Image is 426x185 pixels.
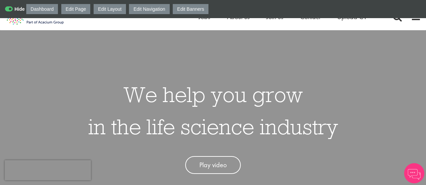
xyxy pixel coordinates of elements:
[404,163,424,183] img: Chatbot
[88,78,338,143] h1: We help you grow in the life science industry
[173,4,208,14] a: Edit Banners
[185,156,241,174] a: Play video
[61,4,91,14] a: Edit Page
[94,4,126,14] a: Edit Layout
[129,4,169,14] a: Edit Navigation
[26,4,58,14] a: Dashboard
